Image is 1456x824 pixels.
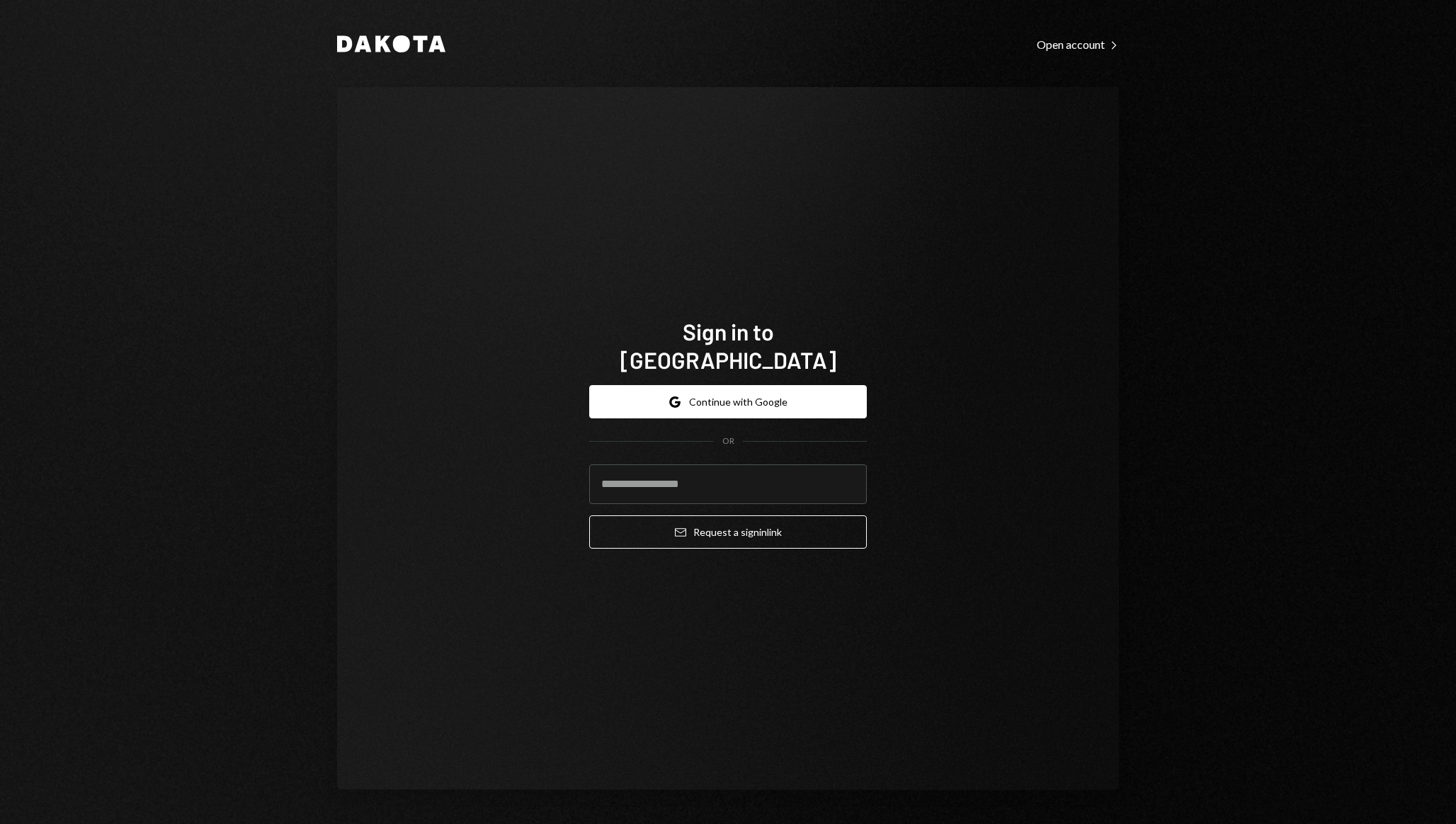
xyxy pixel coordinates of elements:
button: Continue with Google [589,385,867,418]
div: Open account [1037,38,1119,52]
div: OR [722,435,734,447]
button: Request a signinlink [589,515,867,549]
a: Open account [1037,36,1119,52]
h1: Sign in to [GEOGRAPHIC_DATA] [589,317,867,374]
